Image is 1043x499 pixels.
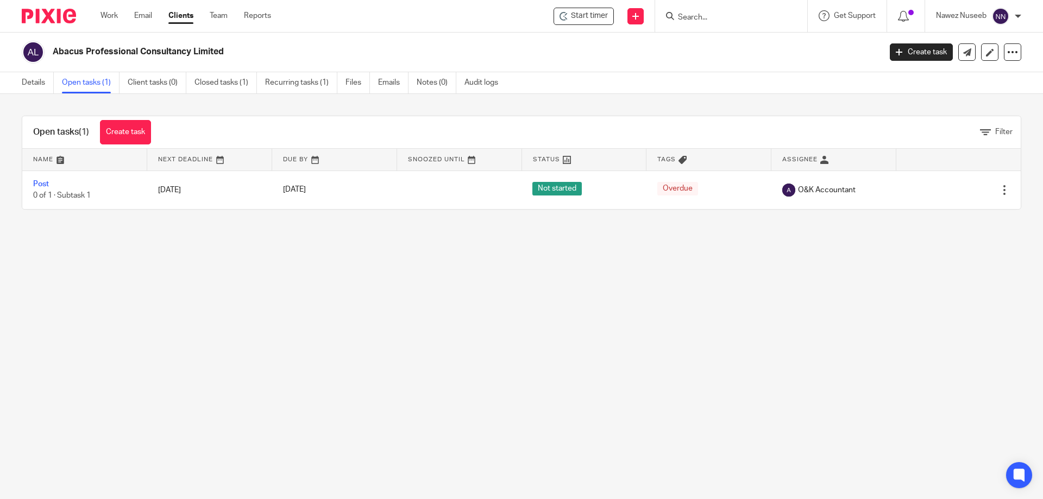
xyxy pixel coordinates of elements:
[62,72,120,93] a: Open tasks (1)
[22,41,45,64] img: svg%3E
[657,156,676,162] span: Tags
[134,10,152,21] a: Email
[798,185,856,195] span: O&K Accountant
[417,72,456,93] a: Notes (0)
[554,8,614,25] div: Abacus Professional Consultancy Limited
[677,13,775,23] input: Search
[992,8,1009,25] img: svg%3E
[22,9,76,23] img: Pixie
[936,10,987,21] p: Nawez Nuseeb
[657,182,698,195] span: Overdue
[408,156,465,162] span: Snoozed Until
[464,72,506,93] a: Audit logs
[532,182,582,195] span: Not started
[533,156,560,162] span: Status
[22,72,54,93] a: Details
[571,10,608,22] span: Start timer
[244,10,271,21] a: Reports
[378,72,409,93] a: Emails
[834,12,876,20] span: Get Support
[265,72,337,93] a: Recurring tasks (1)
[345,72,370,93] a: Files
[33,180,49,188] a: Post
[100,10,118,21] a: Work
[33,127,89,138] h1: Open tasks
[147,170,272,209] td: [DATE]
[782,184,795,197] img: svg%3E
[168,10,193,21] a: Clients
[100,120,151,144] a: Create task
[53,46,709,58] h2: Abacus Professional Consultancy Limited
[890,43,953,61] a: Create task
[210,10,228,21] a: Team
[33,192,91,199] span: 0 of 1 · Subtask 1
[283,186,306,194] span: [DATE]
[79,128,89,136] span: (1)
[194,72,257,93] a: Closed tasks (1)
[128,72,186,93] a: Client tasks (0)
[995,128,1013,136] span: Filter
